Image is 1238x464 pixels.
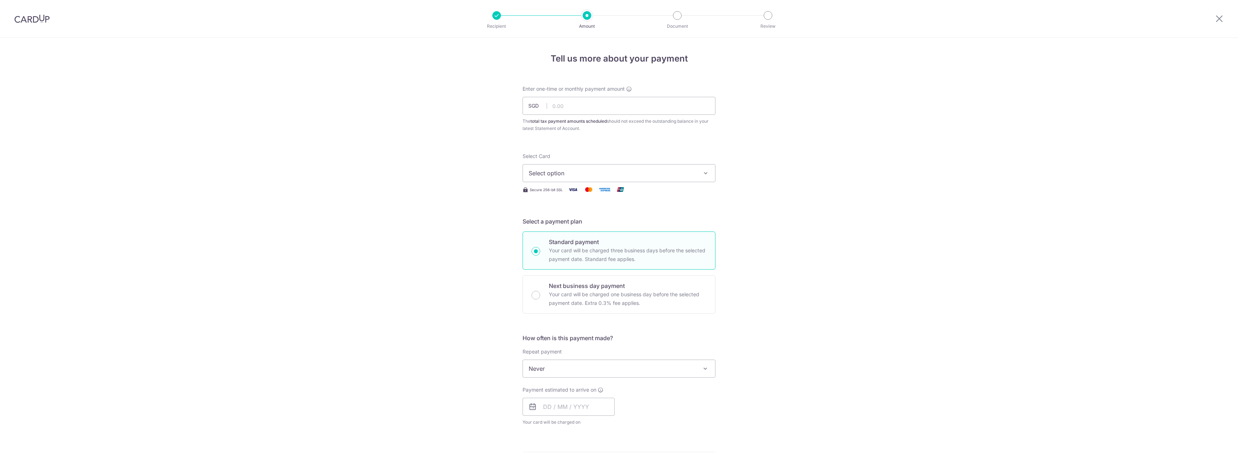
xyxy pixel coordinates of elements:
p: Your card will be charged one business day before the selected payment date. Extra 0.3% fee applies. [549,290,706,307]
span: Never [523,360,715,377]
span: Secure 256-bit SSL [530,187,563,193]
img: Mastercard [582,185,596,194]
img: Union Pay [613,185,628,194]
input: 0.00 [523,97,715,115]
span: translation missing: en.payables.payment_networks.credit_card.summary.labels.select_card [523,153,550,159]
button: Select option [523,164,715,182]
img: American Express [597,185,612,194]
p: Review [741,23,795,30]
input: DD / MM / YYYY [523,398,615,416]
img: CardUp [14,14,50,23]
span: Select option [529,169,696,177]
p: Your card will be charged three business days before the selected payment date. Standard fee appl... [549,246,706,263]
span: Payment estimated to arrive on [523,386,596,393]
p: Amount [560,23,614,30]
span: Never [523,360,715,378]
span: SGD [528,102,547,109]
p: Recipient [470,23,523,30]
p: Standard payment [549,238,706,246]
img: Visa [566,185,580,194]
p: Document [651,23,704,30]
span: Enter one-time or monthly payment amount [523,85,625,93]
div: The should not exceed the outstanding balance in your latest Statement of Account. [523,118,715,132]
h5: How often is this payment made? [523,334,715,342]
span: Your card will be charged on [523,419,615,426]
label: Repeat payment [523,348,562,355]
h5: Select a payment plan [523,217,715,226]
h4: Tell us more about your payment [523,52,715,65]
p: Next business day payment [549,281,706,290]
b: total tax payment amounts scheduled [530,118,607,124]
iframe: Opens a widget where you can find more information [1192,442,1231,460]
